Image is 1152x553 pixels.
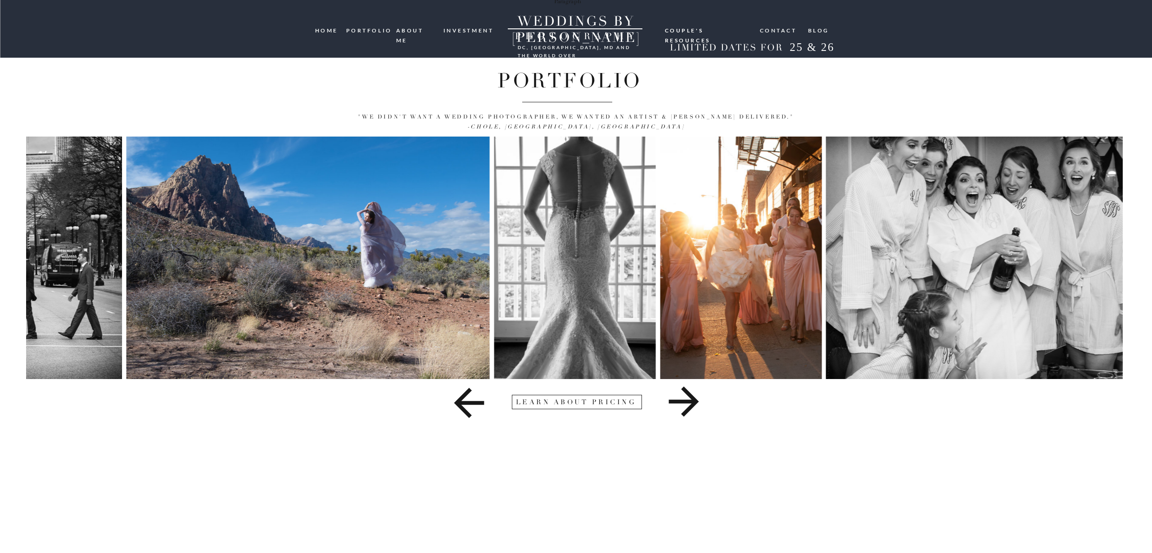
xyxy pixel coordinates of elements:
a: HOME [315,26,340,35]
h1: Portfolio [101,69,1038,90]
a: blog [808,26,830,34]
a: Couple's resources [665,26,751,33]
a: investment [443,26,495,34]
a: portfolio [346,26,389,34]
a: ABOUT ME [396,26,437,34]
a: WEDDINGS BY [PERSON_NAME] [494,14,659,29]
p: "We didn't want a wedding photographer, we wanted an artist & [PERSON_NAME] delivered." [65,112,1087,132]
i: -Chole, [GEOGRAPHIC_DATA], [GEOGRAPHIC_DATA] [467,123,685,130]
h2: LIMITED DATES FOR [667,42,786,54]
h2: 25 & 26 [783,41,842,57]
h3: DC, [GEOGRAPHIC_DATA], md and the world over [518,43,633,50]
a: Contact [760,26,798,34]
